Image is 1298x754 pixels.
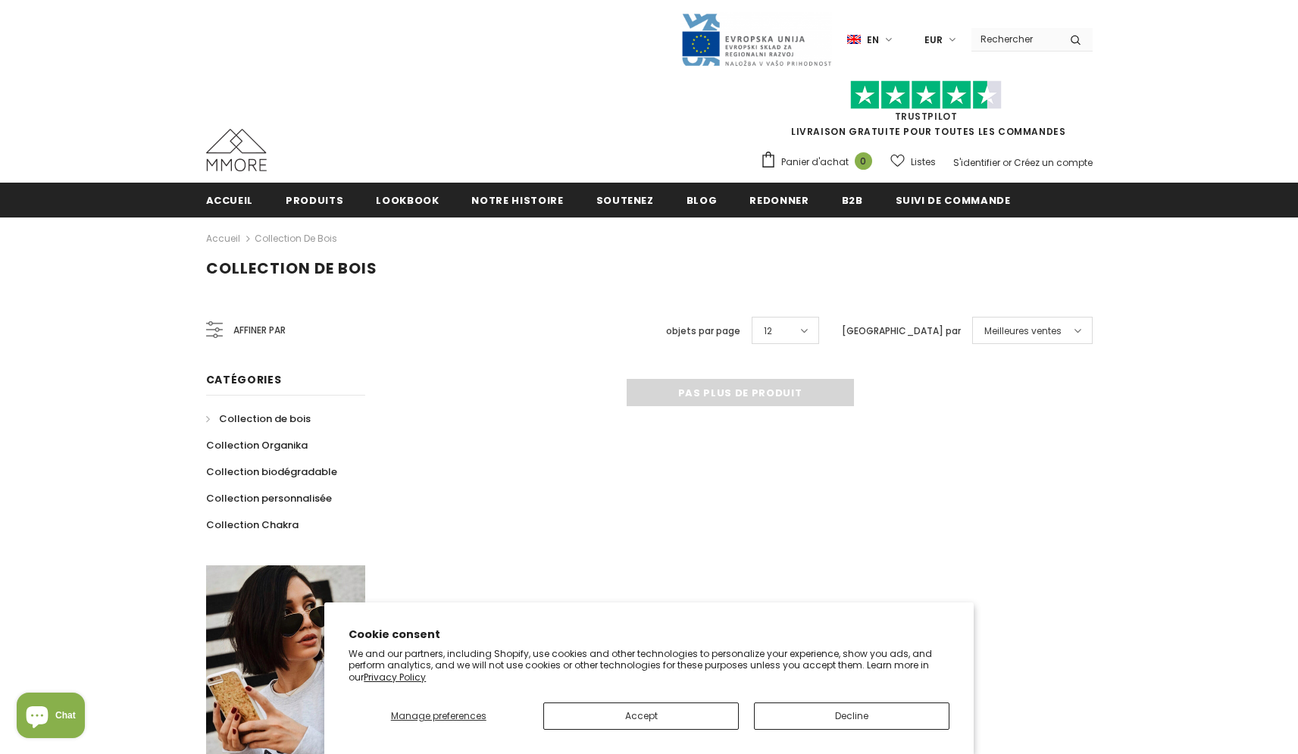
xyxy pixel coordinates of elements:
[911,155,936,170] span: Listes
[206,465,337,479] span: Collection biodégradable
[867,33,879,48] span: en
[206,405,311,432] a: Collection de bois
[781,155,849,170] span: Panier d'achat
[666,324,740,339] label: objets par page
[206,258,377,279] span: Collection de bois
[953,156,1000,169] a: S'identifier
[754,702,949,730] button: Decline
[596,193,654,208] span: soutenez
[12,693,89,742] inbox-online-store-chat: Shopify online store chat
[687,193,718,208] span: Blog
[206,129,267,171] img: Cas MMORE
[680,33,832,45] a: Javni Razpis
[896,193,1011,208] span: Suivi de commande
[842,324,961,339] label: [GEOGRAPHIC_DATA] par
[376,183,439,217] a: Lookbook
[206,372,282,387] span: Catégories
[206,432,308,458] a: Collection Organika
[206,485,332,512] a: Collection personnalisée
[471,183,563,217] a: Notre histoire
[842,183,863,217] a: B2B
[391,709,486,722] span: Manage preferences
[760,151,880,174] a: Panier d'achat 0
[543,702,739,730] button: Accept
[376,193,439,208] span: Lookbook
[219,411,311,426] span: Collection de bois
[971,28,1059,50] input: Search Site
[206,518,299,532] span: Collection Chakra
[349,702,528,730] button: Manage preferences
[206,183,254,217] a: Accueil
[749,193,809,208] span: Redonner
[895,110,958,123] a: TrustPilot
[680,12,832,67] img: Javni Razpis
[1014,156,1093,169] a: Créez un compte
[984,324,1062,339] span: Meilleures ventes
[206,458,337,485] a: Collection biodégradable
[286,193,343,208] span: Produits
[749,183,809,217] a: Redonner
[890,149,936,175] a: Listes
[471,193,563,208] span: Notre histoire
[286,183,343,217] a: Produits
[364,671,426,684] a: Privacy Policy
[687,183,718,217] a: Blog
[764,324,772,339] span: 12
[896,183,1011,217] a: Suivi de commande
[349,627,949,643] h2: Cookie consent
[349,648,949,684] p: We and our partners, including Shopify, use cookies and other technologies to personalize your ex...
[850,80,1002,110] img: Faites confiance aux étoiles pilotes
[206,193,254,208] span: Accueil
[842,193,863,208] span: B2B
[206,491,332,505] span: Collection personnalisée
[233,322,286,339] span: Affiner par
[206,512,299,538] a: Collection Chakra
[206,438,308,452] span: Collection Organika
[924,33,943,48] span: EUR
[855,152,872,170] span: 0
[255,232,337,245] a: Collection de bois
[596,183,654,217] a: soutenez
[760,87,1093,138] span: LIVRAISON GRATUITE POUR TOUTES LES COMMANDES
[847,33,861,46] img: i-lang-1.png
[1002,156,1012,169] span: or
[206,230,240,248] a: Accueil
